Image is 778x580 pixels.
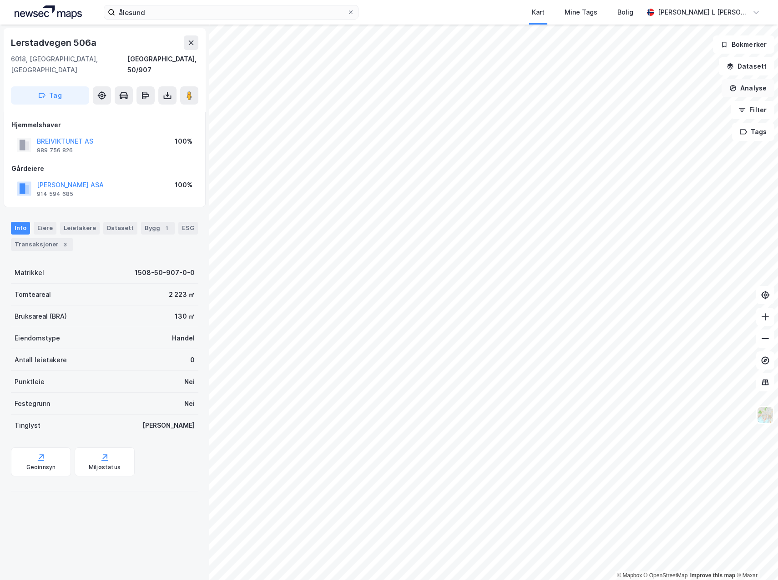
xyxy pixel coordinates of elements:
[37,190,73,198] div: 914 594 685
[141,222,175,235] div: Bygg
[732,123,774,141] button: Tags
[617,7,633,18] div: Bolig
[722,79,774,97] button: Analyse
[184,376,195,387] div: Nei
[178,222,198,235] div: ESG
[142,420,195,431] div: [PERSON_NAME]
[658,7,749,18] div: [PERSON_NAME] L [PERSON_NAME]
[644,572,688,579] a: OpenStreetMap
[11,238,73,251] div: Transaksjoner
[690,572,735,579] a: Improve this map
[169,289,195,300] div: 2 223 ㎡
[11,163,198,174] div: Gårdeiere
[175,136,192,147] div: 100%
[617,572,642,579] a: Mapbox
[532,7,545,18] div: Kart
[115,5,347,19] input: Søk på adresse, matrikkel, gårdeiere, leietakere eller personer
[15,355,67,365] div: Antall leietakere
[127,54,198,75] div: [GEOGRAPHIC_DATA], 50/907
[11,86,89,105] button: Tag
[37,147,73,154] div: 989 756 826
[15,333,60,344] div: Eiendomstype
[11,120,198,130] div: Hjemmelshaver
[190,355,195,365] div: 0
[719,57,774,75] button: Datasett
[172,333,195,344] div: Handel
[565,7,597,18] div: Mine Tags
[713,35,774,54] button: Bokmerker
[15,376,45,387] div: Punktleie
[175,180,192,190] div: 100%
[15,267,44,278] div: Matrikkel
[731,101,774,119] button: Filter
[34,222,56,235] div: Eiere
[103,222,137,235] div: Datasett
[15,5,82,19] img: logo.a4113a55bc3d86da70a041830d287a7e.svg
[15,398,50,409] div: Festegrunn
[61,240,70,249] div: 3
[60,222,100,235] div: Leietakere
[175,311,195,322] div: 130 ㎡
[162,224,171,233] div: 1
[135,267,195,278] div: 1508-50-907-0-0
[757,406,774,424] img: Z
[11,54,127,75] div: 6018, [GEOGRAPHIC_DATA], [GEOGRAPHIC_DATA]
[733,536,778,580] div: Kontrollprogram for chat
[15,420,40,431] div: Tinglyst
[15,289,51,300] div: Tomteareal
[11,35,98,50] div: Lerstadvegen 506a
[184,398,195,409] div: Nei
[733,536,778,580] iframe: Chat Widget
[26,464,56,471] div: Geoinnsyn
[15,311,67,322] div: Bruksareal (BRA)
[11,222,30,235] div: Info
[89,464,121,471] div: Miljøstatus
